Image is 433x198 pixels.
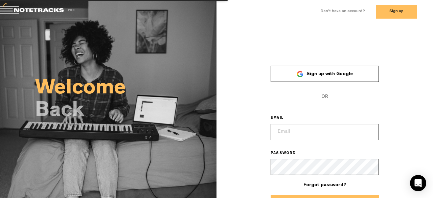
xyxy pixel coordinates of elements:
div: Open Intercom Messenger [410,175,426,191]
h2: Back [35,102,216,121]
button: Sign up [376,5,417,19]
a: Forgot password? [303,183,346,188]
span: Sign up with Google [306,72,353,76]
label: Don't have an account? [321,9,365,15]
h2: Welcome [35,80,216,99]
label: PASSWORD [271,151,305,156]
input: Email [271,124,379,140]
label: EMAIL [271,116,293,121]
span: OR [271,89,379,105]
